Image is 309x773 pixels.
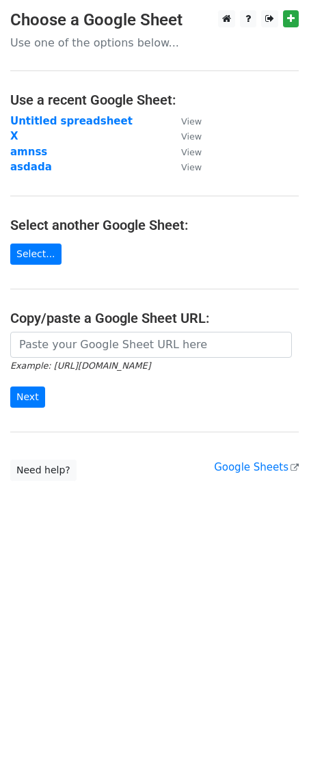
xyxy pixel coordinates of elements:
[10,217,299,233] h4: Select another Google Sheet:
[10,161,52,173] a: asdada
[10,92,299,108] h4: Use a recent Google Sheet:
[10,244,62,265] a: Select...
[10,386,45,408] input: Next
[181,131,202,142] small: View
[10,460,77,481] a: Need help?
[181,147,202,157] small: View
[10,130,18,142] a: X
[10,361,150,371] small: Example: [URL][DOMAIN_NAME]
[10,310,299,326] h4: Copy/paste a Google Sheet URL:
[10,10,299,30] h3: Choose a Google Sheet
[214,461,299,473] a: Google Sheets
[167,146,202,158] a: View
[167,161,202,173] a: View
[10,146,47,158] a: amnss
[10,115,133,127] a: Untitled spreadsheet
[181,116,202,127] small: View
[167,115,202,127] a: View
[181,162,202,172] small: View
[10,36,299,50] p: Use one of the options below...
[10,332,292,358] input: Paste your Google Sheet URL here
[167,130,202,142] a: View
